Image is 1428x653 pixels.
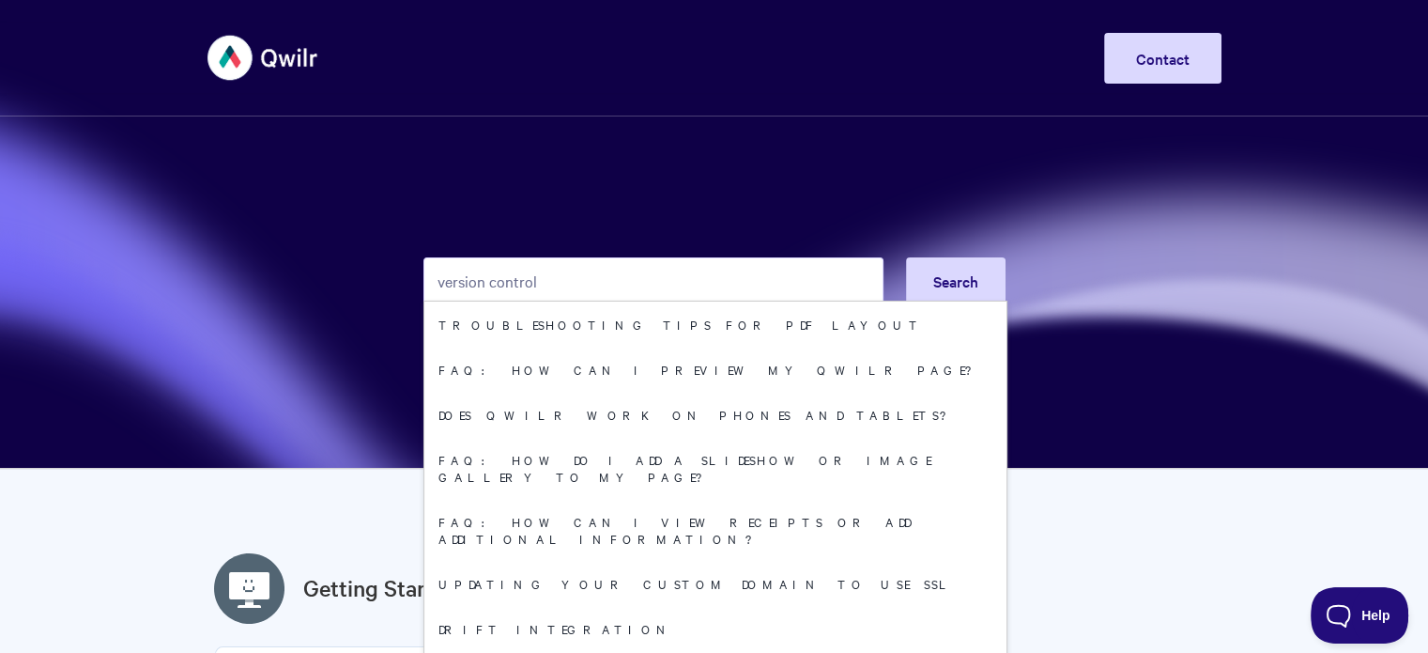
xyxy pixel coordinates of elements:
[303,571,458,605] a: Getting Started
[424,392,1006,437] a: Does Qwilr Work on Phones and Tablets?
[1104,33,1221,84] a: Contact
[424,561,1006,606] a: Updating your Custom Domain to use SSL
[424,606,1006,651] a: Drift Integration
[424,437,1006,499] a: FAQ: How do I add a slideshow or image gallery to my page?
[906,257,1006,304] button: Search
[424,347,1006,392] a: FAQ: How can I preview my Qwilr Page?
[424,499,1006,561] a: FAQ: How can I view receipts or add additional information?
[207,23,319,93] img: Qwilr Help Center
[933,271,978,291] span: Search
[423,257,883,304] input: Search the knowledge base
[1311,587,1409,644] iframe: Toggle Customer Support
[424,302,1006,347] a: Troubleshooting tips for PDF layout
